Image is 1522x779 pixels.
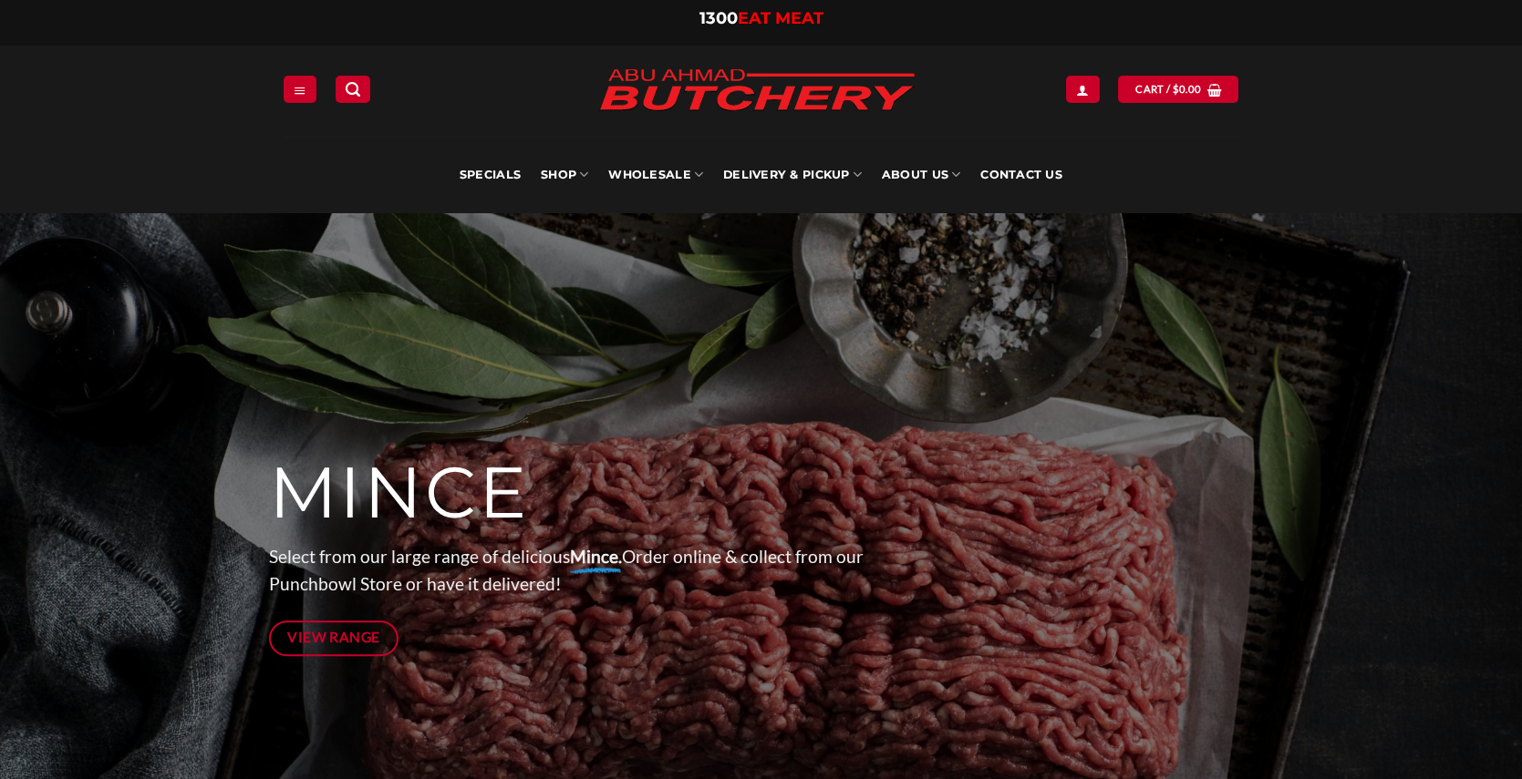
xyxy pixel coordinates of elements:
[1173,83,1202,95] bdi: 0.00
[699,8,823,28] a: 1300EAT MEAT
[284,76,316,102] a: Menu
[1135,81,1201,97] span: Cart /
[699,8,738,28] span: 1300
[882,137,960,213] a: About Us
[460,137,521,213] a: Specials
[1066,76,1099,102] a: Login
[541,137,588,213] a: SHOP
[1173,81,1179,97] span: $
[738,8,823,28] span: EAT MEAT
[287,626,380,649] span: View Range
[608,137,703,213] a: Wholesale
[584,56,930,126] img: Abu Ahmad Butchery
[269,449,529,537] span: MINCE
[269,620,399,656] a: View Range
[1118,76,1238,102] a: View cart
[723,137,862,213] a: Delivery & Pickup
[980,137,1062,213] a: Contact Us
[269,546,864,595] span: Select from our large range of delicious Order online & collect from our Punchbowl Store or have ...
[570,546,622,567] strong: Mince.
[336,76,370,102] a: Search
